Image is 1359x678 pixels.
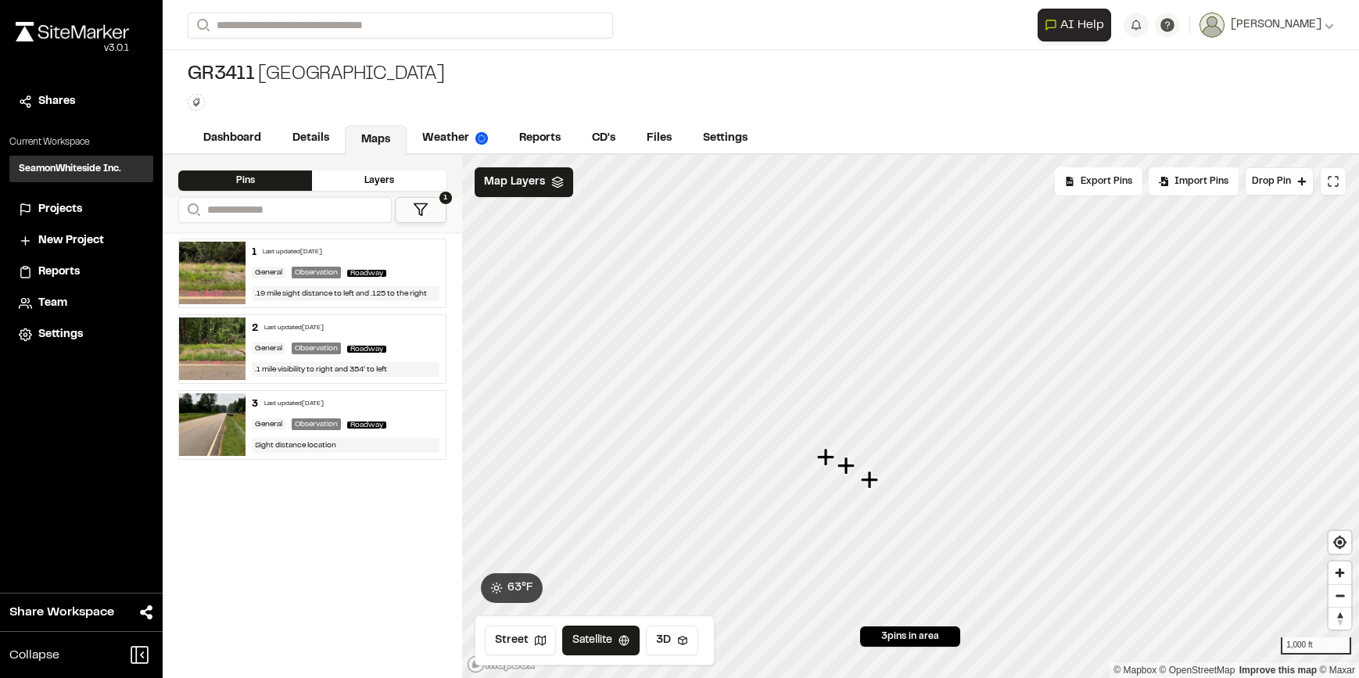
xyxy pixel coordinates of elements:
div: Last updated [DATE] [264,400,324,409]
img: file [179,317,246,380]
div: Open AI Assistant [1038,9,1117,41]
span: [PERSON_NAME] [1231,16,1321,34]
span: Export Pins [1081,174,1132,188]
div: Observation [292,267,341,278]
button: Open AI Assistant [1038,9,1111,41]
button: Search [188,13,216,38]
button: Reset bearing to north [1329,607,1351,630]
img: file [179,393,246,456]
span: GR3411 [188,63,255,88]
a: Maps [345,125,407,155]
button: Edit Tags [188,94,205,111]
span: 1 [439,192,452,204]
div: 3 [252,397,258,411]
span: Import Pins [1174,174,1228,188]
div: No pins available to export [1055,167,1142,196]
h3: SeamonWhiteside Inc. [19,162,121,176]
span: Projects [38,201,82,218]
button: Zoom out [1329,584,1351,607]
img: precipai.png [475,132,488,145]
div: Last updated [DATE] [264,324,324,333]
button: Drop Pin [1245,167,1314,196]
span: Settings [38,326,83,343]
a: Maxar [1319,665,1355,676]
button: Search [178,197,206,223]
span: AI Help [1060,16,1104,34]
a: Shares [19,93,144,110]
span: New Project [38,232,104,249]
span: Reports [38,264,80,281]
div: 1 [252,246,256,260]
span: Roadway [347,422,386,429]
span: Map Layers [484,174,545,191]
div: Map marker [860,470,880,490]
div: General [252,267,285,278]
span: Collapse [9,646,59,665]
div: General [252,418,285,430]
a: Settings [687,124,763,153]
a: Files [631,124,687,153]
span: 63 ° F [507,579,533,597]
a: Mapbox logo [467,655,536,673]
div: Map marker [816,447,837,468]
a: Team [19,295,144,312]
div: .19 mile sight distance to left and .125 to the right [252,286,439,301]
div: General [252,343,285,354]
button: 1 [395,197,446,223]
div: Observation [292,343,341,354]
img: rebrand.png [16,22,129,41]
button: Find my location [1329,531,1351,554]
div: Oh geez...please don't... [16,41,129,56]
button: Zoom in [1329,561,1351,584]
button: Street [485,626,556,655]
div: 1,000 ft [1281,637,1351,655]
span: Share Workspace [9,603,114,622]
button: 63°F [481,573,543,603]
a: Settings [19,326,144,343]
span: Shares [38,93,75,110]
button: Satellite [562,626,640,655]
span: Roadway [347,346,386,353]
span: Zoom out [1329,585,1351,607]
div: [GEOGRAPHIC_DATA] [188,63,444,88]
span: Drop Pin [1252,174,1291,188]
a: New Project [19,232,144,249]
a: OpenStreetMap [1160,665,1235,676]
span: Team [38,295,67,312]
a: Details [277,124,345,153]
img: file [179,242,246,304]
div: Sight distance location [252,438,439,453]
span: Roadway [347,270,386,277]
a: Reports [19,264,144,281]
div: .1 mile visibility to right and 354’ to left [252,362,439,377]
div: 2 [252,321,258,335]
div: Import Pins into your project [1149,167,1239,196]
a: Reports [504,124,576,153]
p: Current Workspace [9,135,153,149]
img: User [1199,13,1225,38]
a: CD's [576,124,631,153]
div: Pins [178,170,312,191]
button: 3D [646,626,698,655]
a: Map feedback [1239,665,1317,676]
a: Dashboard [188,124,277,153]
a: Projects [19,201,144,218]
button: [PERSON_NAME] [1199,13,1334,38]
div: Map marker [837,456,857,476]
span: 3 pins in area [881,630,939,644]
a: Mapbox [1113,665,1156,676]
div: Last updated [DATE] [263,248,322,257]
a: Weather [407,124,504,153]
div: Layers [312,170,446,191]
div: Observation [292,418,341,430]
